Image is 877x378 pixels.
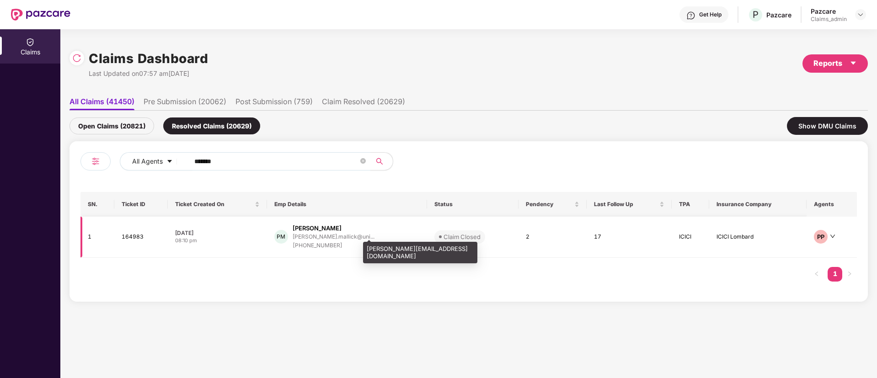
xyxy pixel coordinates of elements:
[587,192,672,217] th: Last Follow Up
[168,192,267,217] th: Ticket Created On
[857,11,864,18] img: svg+xml;base64,PHN2ZyBpZD0iRHJvcGRvd24tMzJ4MzIiIHhtbG5zPSJodHRwOi8vd3d3LnczLm9yZy8yMDAwL3N2ZyIgd2...
[811,16,847,23] div: Claims_admin
[811,7,847,16] div: Pazcare
[11,9,70,21] img: New Pazcare Logo
[807,192,857,217] th: Agents
[175,201,252,208] span: Ticket Created On
[766,11,791,19] div: Pazcare
[594,201,658,208] span: Last Follow Up
[699,11,722,18] div: Get Help
[363,242,477,263] div: [PERSON_NAME][EMAIL_ADDRESS][DOMAIN_NAME]
[26,37,35,47] img: svg+xml;base64,PHN2ZyBpZD0iQ2xhaW0iIHhtbG5zPSJodHRwOi8vd3d3LnczLm9yZy8yMDAwL3N2ZyIgd2lkdGg9IjIwIi...
[519,192,587,217] th: Pendency
[526,201,572,208] span: Pendency
[686,11,695,20] img: svg+xml;base64,PHN2ZyBpZD0iSGVscC0zMngzMiIgeG1sbnM9Imh0dHA6Ly93d3cudzMub3JnLzIwMDAvc3ZnIiB3aWR0aD...
[753,9,759,20] span: P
